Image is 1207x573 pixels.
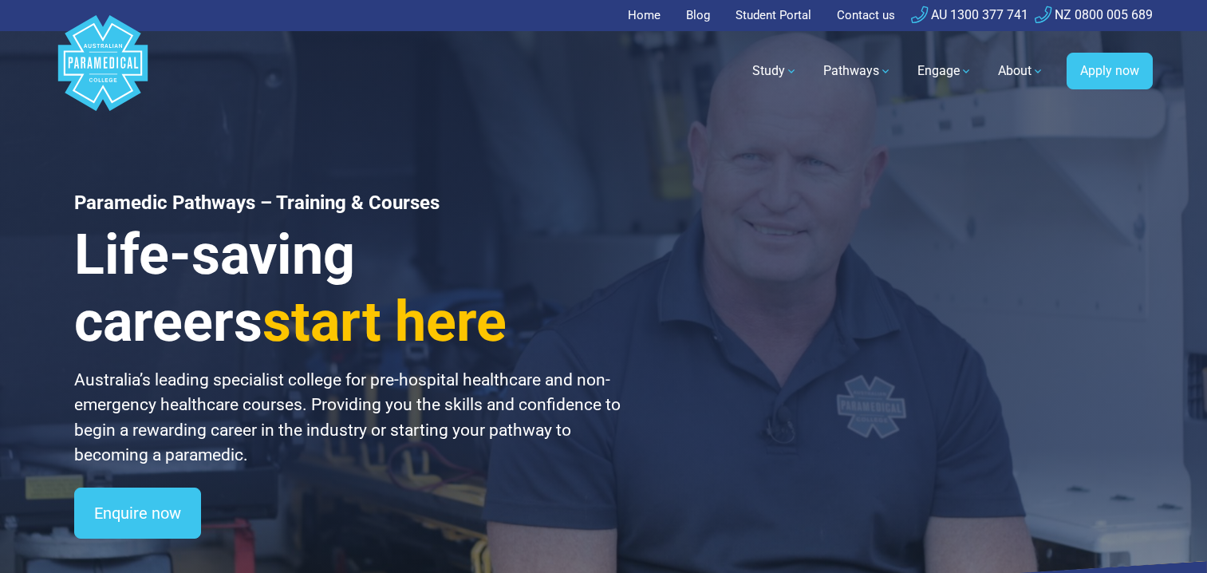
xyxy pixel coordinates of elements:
a: Engage [908,49,982,93]
a: Enquire now [74,488,201,539]
a: NZ 0800 005 689 [1035,7,1153,22]
a: About [988,49,1054,93]
h1: Paramedic Pathways – Training & Courses [74,192,623,215]
a: Study [743,49,807,93]
a: AU 1300 377 741 [911,7,1028,22]
span: start here [262,289,507,354]
p: Australia’s leading specialist college for pre-hospital healthcare and non-emergency healthcare c... [74,368,623,468]
a: Apply now [1067,53,1153,89]
h3: Life-saving careers [74,221,623,355]
a: Australian Paramedical College [55,31,151,112]
a: Pathways [814,49,901,93]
